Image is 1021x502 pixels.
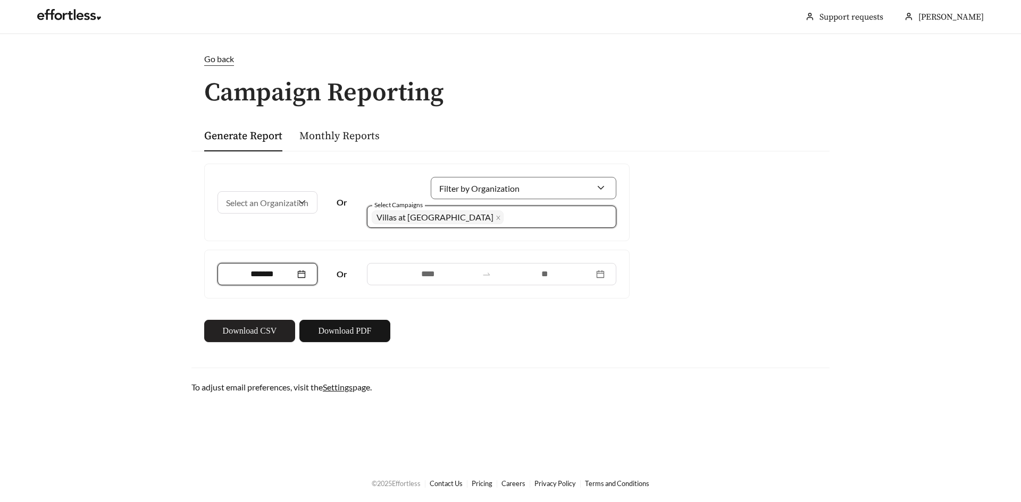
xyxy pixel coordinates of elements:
span: Download CSV [223,325,277,337]
a: Generate Report [204,130,282,143]
a: Privacy Policy [534,479,576,488]
a: Contact Us [430,479,463,488]
a: Terms and Conditions [585,479,649,488]
span: Download PDF [318,325,371,337]
button: Download PDF [299,320,390,342]
strong: Or [337,197,347,207]
a: Support requests [819,12,883,22]
a: Pricing [472,479,492,488]
h1: Campaign Reporting [191,79,830,107]
span: [PERSON_NAME] [918,12,984,22]
a: Careers [501,479,525,488]
a: Monthly Reports [299,130,380,143]
span: To adjust email preferences, visit the page. [191,382,372,392]
button: Download CSV [204,320,295,342]
span: Go back [204,54,234,64]
span: to [482,269,491,279]
strong: Or [337,269,347,279]
span: close [496,215,501,221]
span: swap-right [482,269,491,279]
span: Villas at [GEOGRAPHIC_DATA] [376,212,493,222]
a: Settings [323,382,353,392]
span: © 2025 Effortless [372,479,421,488]
a: Go back [191,53,830,66]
